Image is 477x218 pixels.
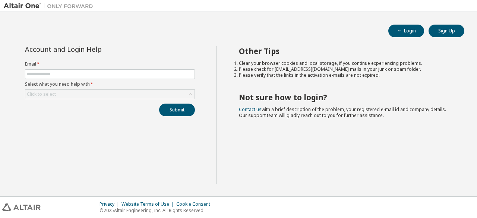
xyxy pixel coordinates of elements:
[25,46,161,52] div: Account and Login Help
[429,25,464,37] button: Sign Up
[99,201,121,207] div: Privacy
[388,25,424,37] button: Login
[239,92,451,102] h2: Not sure how to login?
[27,91,56,97] div: Click to select
[25,61,195,67] label: Email
[159,104,195,116] button: Submit
[25,90,195,99] div: Click to select
[239,72,451,78] li: Please verify that the links in the activation e-mails are not expired.
[176,201,215,207] div: Cookie Consent
[239,106,262,113] a: Contact us
[239,60,451,66] li: Clear your browser cookies and local storage, if you continue experiencing problems.
[25,81,195,87] label: Select what you need help with
[2,203,41,211] img: altair_logo.svg
[239,66,451,72] li: Please check for [EMAIL_ADDRESS][DOMAIN_NAME] mails in your junk or spam folder.
[99,207,215,214] p: © 2025 Altair Engineering, Inc. All Rights Reserved.
[121,201,176,207] div: Website Terms of Use
[239,46,451,56] h2: Other Tips
[4,2,97,10] img: Altair One
[239,106,446,119] span: with a brief description of the problem, your registered e-mail id and company details. Our suppo...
